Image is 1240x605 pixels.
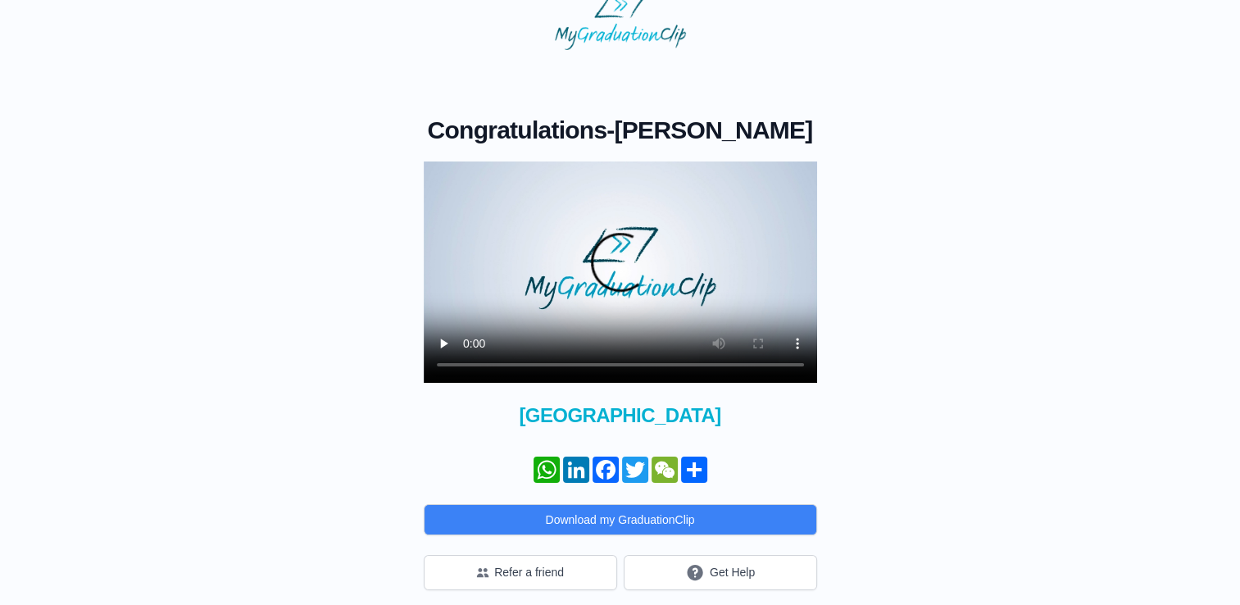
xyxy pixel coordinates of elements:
[428,116,607,143] span: Congratulations
[679,457,709,483] a: Share
[424,403,817,429] span: [GEOGRAPHIC_DATA]
[620,457,650,483] a: Twitter
[650,457,679,483] a: WeChat
[591,457,620,483] a: Facebook
[424,555,617,590] button: Refer a friend
[424,504,817,535] button: Download my GraduationClip
[624,555,817,590] button: Get Help
[615,116,813,143] span: [PERSON_NAME]
[532,457,561,483] a: WhatsApp
[424,116,817,145] h1: -
[561,457,591,483] a: LinkedIn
